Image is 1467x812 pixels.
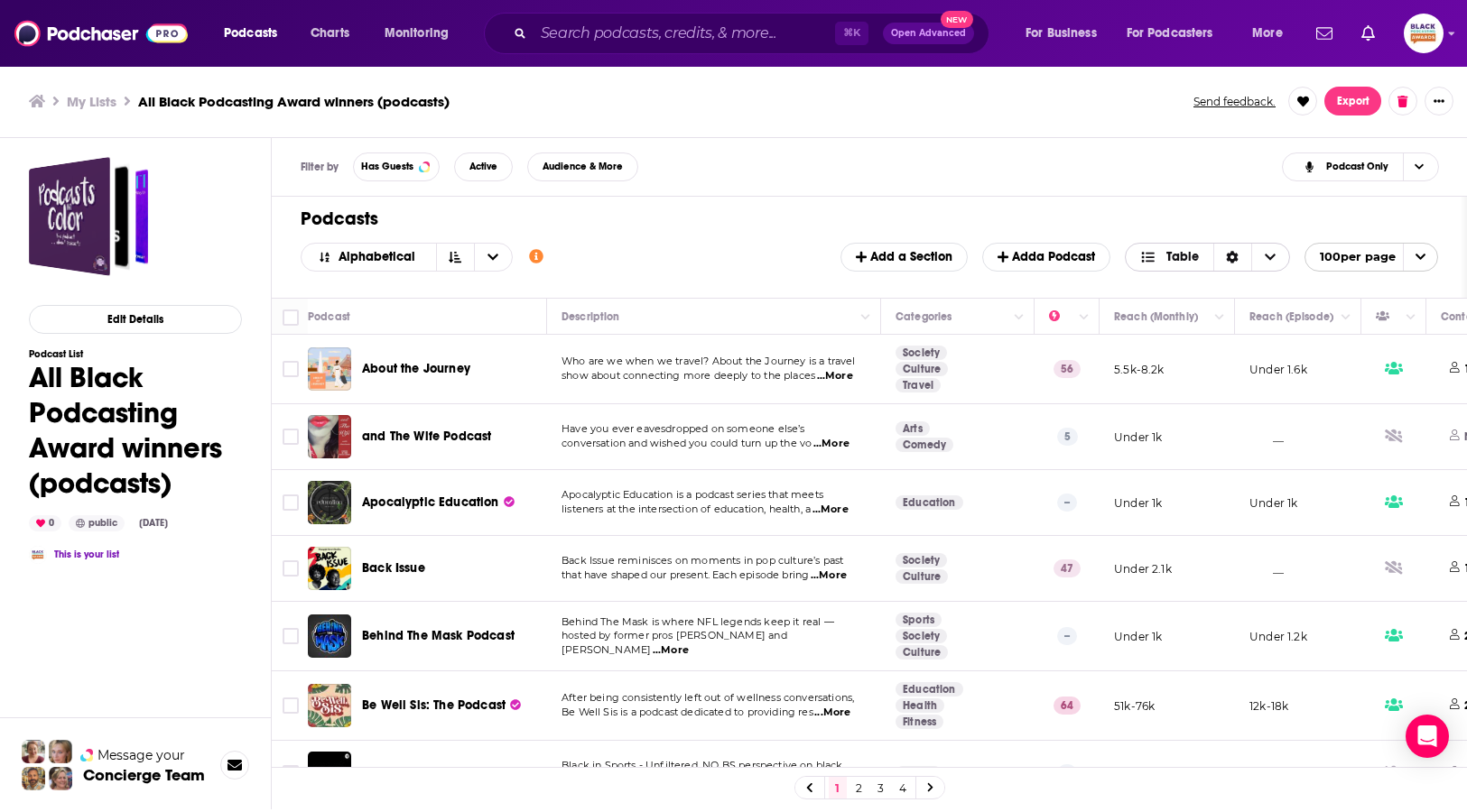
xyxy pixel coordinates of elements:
[562,691,854,704] span: After being consistently left out of wellness conversations,
[1326,161,1388,171] span: Podcast Only
[362,494,515,512] a: Apocalyptic Education
[474,244,512,271] button: open menu
[562,306,619,328] div: Description
[308,347,351,391] a: About the Journey
[896,306,952,328] div: Categories
[308,684,351,727] a: Be Well Sis: The Podcast
[1249,698,1288,714] p: 12k-18k
[814,706,850,720] span: ...More
[1054,559,1081,577] p: 47
[1376,306,1401,328] div: Has Guests
[1249,429,1284,445] p: __
[362,494,499,510] span: Apocalyptic Education
[896,346,947,360] a: Society
[1406,715,1449,758] div: Open Intercom Messenger
[850,777,868,798] a: 2
[872,777,890,798] a: 3
[283,494,299,511] span: Toggle select row
[224,21,277,46] span: Podcasts
[353,152,440,181] button: Has Guests
[562,554,843,567] span: Back Issue reminisces on moments in pop culture’s past
[138,93,450,110] h3: All Black Podcasting Award winners (podcasts)
[302,251,436,263] button: open menu
[811,568,847,583] span: ...More
[1057,428,1078,446] p: 5
[283,628,299,644] span: Toggle select row
[891,29,966,38] span: Open Advanced
[534,19,835,48] input: Search podcasts, credits, & more...
[362,764,450,782] a: Black in Sports
[29,360,242,501] h1: All Black Podcasting Award winners (podcasts)
[308,415,351,458] img: and The Wife Podcast
[1249,766,1284,781] p: __
[454,152,513,181] button: Active
[1324,87,1381,115] button: Export
[385,21,449,46] span: Monitoring
[998,249,1095,264] span: Add a Podcast
[299,19,360,48] a: Charts
[543,161,623,171] span: Audience & More
[361,161,413,171] span: Has Guests
[896,645,948,660] a: Culture
[372,19,472,48] button: open menu
[1252,21,1283,46] span: More
[883,23,974,44] button: Open AdvancedNew
[67,93,116,110] h3: My Lists
[1114,306,1198,328] div: Reach (Monthly)
[529,248,543,265] a: Show additional information
[1305,243,1438,272] button: open menu
[308,752,351,795] img: Black in Sports
[813,437,850,451] span: ...More
[896,378,941,392] a: Travel
[1282,152,1439,181] button: Choose View
[1057,494,1077,512] p: --
[1125,243,1290,272] h2: Choose View
[1404,14,1444,53] button: Show profile menu
[22,767,45,790] img: Jon Profile
[896,766,942,780] a: Sports
[283,765,299,781] span: Toggle select row
[362,360,470,378] a: About the Journey
[1425,87,1453,115] button: Show More Button
[1026,21,1097,46] span: For Business
[308,481,351,524] img: Apocalyptic Education
[29,515,61,531] div: 0
[562,503,811,515] span: listeners at the intersection of education, health, a
[1249,362,1307,377] p: Under 1.6k
[301,208,1424,230] h1: Podcasts
[1309,18,1340,49] a: Show notifications dropdown
[83,766,205,784] h3: Concierge Team
[362,697,521,715] a: Be Well Sis: The Podcast
[283,361,299,377] span: Toggle select row
[29,305,242,334] button: Edit Details
[308,306,350,328] div: Podcast
[1114,698,1155,714] p: 51k-76k
[896,629,947,643] a: Society
[1354,18,1382,49] a: Show notifications dropdown
[1114,429,1162,445] p: Under 1k
[829,777,847,798] a: 1
[14,16,188,51] a: Podchaser - Follow, Share and Rate Podcasts
[362,560,425,576] span: Back Issue
[362,697,506,713] span: Be Well Sis: The Podcast
[896,495,963,510] a: Education
[855,307,877,328] button: Column Actions
[840,243,968,272] button: Add a Section
[54,549,119,560] a: This is your list
[653,643,689,658] span: ...More
[1127,21,1213,46] span: For Podcasters
[1166,251,1199,263] span: Table
[1404,14,1444,53] img: User Profile
[1013,19,1119,48] button: open menu
[29,157,148,276] a: All Black Podcasting Award winners (podcasts)
[562,629,787,656] span: hosted by former pros [PERSON_NAME] and [PERSON_NAME]
[1305,243,1396,271] span: 100 per page
[69,515,125,531] div: public
[1114,561,1172,577] p: Under 2.1k
[896,715,943,729] a: Fitness
[339,251,422,263] span: Alphabetical
[1057,764,1077,782] p: --
[97,746,185,764] span: Message your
